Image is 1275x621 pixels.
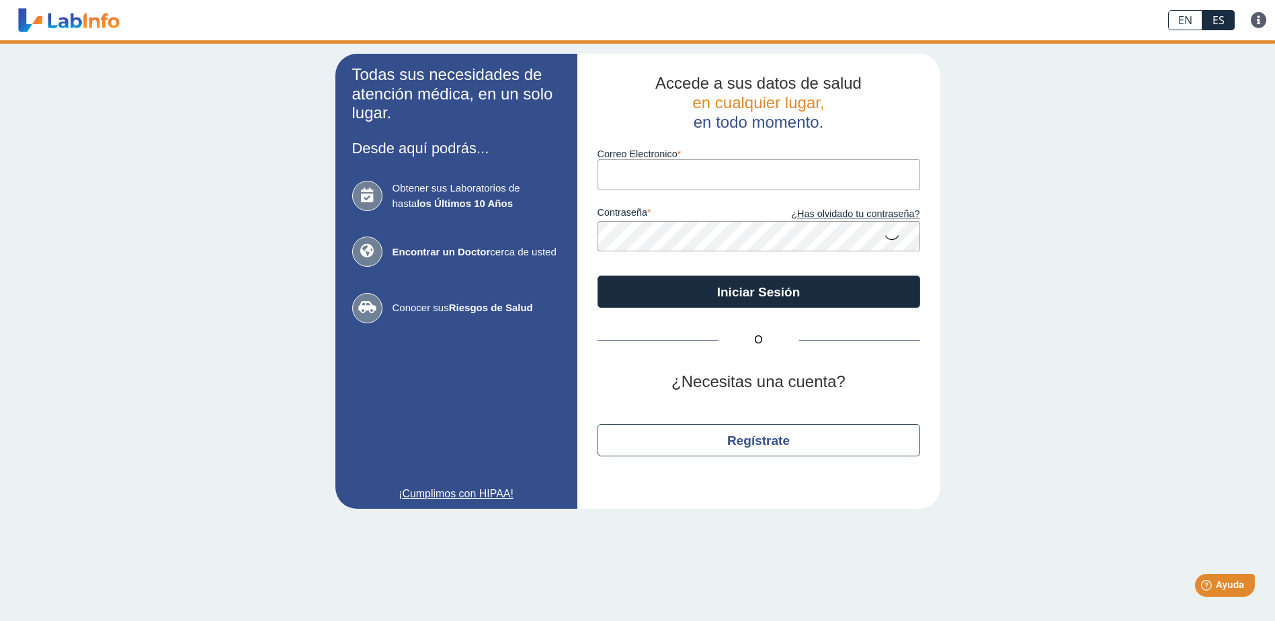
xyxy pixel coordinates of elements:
label: Correo Electronico [598,149,920,159]
span: Obtener sus Laboratorios de hasta [393,181,561,211]
button: Regístrate [598,424,920,456]
span: Accede a sus datos de salud [655,74,862,92]
a: EN [1168,10,1202,30]
button: Iniciar Sesión [598,276,920,308]
a: ¿Has olvidado tu contraseña? [759,207,920,222]
span: en cualquier lugar, [692,93,824,112]
span: Conocer sus [393,300,561,316]
h2: Todas sus necesidades de atención médica, en un solo lugar. [352,65,561,123]
a: ¡Cumplimos con HIPAA! [352,486,561,502]
label: contraseña [598,207,759,222]
a: ES [1202,10,1235,30]
span: O [718,332,799,348]
b: los Últimos 10 Años [417,198,513,209]
h3: Desde aquí podrás... [352,140,561,157]
iframe: Help widget launcher [1155,569,1260,606]
span: en todo momento. [694,113,823,131]
span: cerca de usted [393,245,561,260]
b: Riesgos de Salud [449,302,533,313]
h2: ¿Necesitas una cuenta? [598,372,920,392]
b: Encontrar un Doctor [393,246,491,257]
